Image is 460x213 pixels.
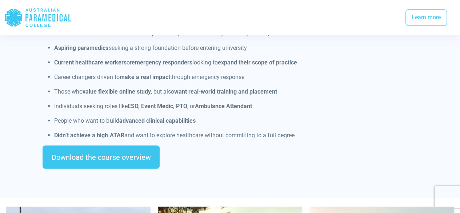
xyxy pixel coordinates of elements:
[83,88,151,95] strong: value flexible online study
[54,116,417,125] p: People who want to build
[54,102,417,110] p: Individuals seeking roles like , or
[4,6,72,29] div: Australian Paramedical College
[127,102,187,109] strong: ESO, Event Medic, PTO
[119,117,195,124] strong: advanced clinical capabilities
[174,88,277,95] strong: want real-world training and placement
[54,72,417,81] p: Career changers driven to through emergency response
[54,87,417,96] p: Those who , but also
[405,9,447,26] a: Learn more
[54,58,417,67] p: or looking to
[54,131,124,138] strong: Didn’t achieve a high ATAR
[54,59,126,66] strong: Current healthcare workers
[54,43,417,52] p: seeking a strong foundation before entering university
[119,73,170,80] strong: make a real impact
[195,102,252,109] strong: Ambulance Attendant
[54,44,108,51] strong: Aspiring paramedics
[217,59,297,66] strong: expand their scope of practice
[43,145,160,169] a: Download the course overview
[151,29,208,36] strong: practical qualification
[54,29,121,36] strong: Newcomers to healthcare
[54,131,417,139] p: and want to explore healthcare without committing to a full degree
[131,59,192,66] strong: emergency responders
